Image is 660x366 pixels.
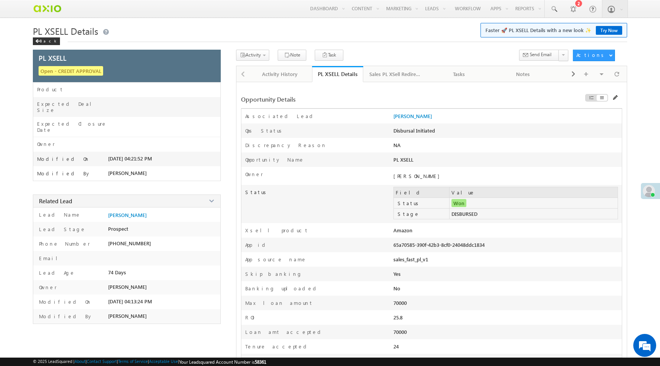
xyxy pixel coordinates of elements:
span: Open - CREDIT APPROVAL [39,66,103,76]
button: Task [315,50,343,61]
div: No [393,285,530,296]
button: Actions [573,50,615,61]
span: Send Email [530,51,552,58]
div: 70000 [393,329,530,339]
label: Modified On [37,298,92,305]
label: Owner [37,141,55,147]
span: Won [451,199,466,207]
label: ROI [245,314,257,321]
div: 25.8 [393,314,530,325]
label: Banking uploaded [245,285,319,292]
span: Related Lead [39,197,72,205]
td: DISBURSED [450,209,618,219]
a: Contact Support [87,359,117,364]
div: Activity History [254,70,306,79]
div: Back [33,37,60,45]
div: [PERSON_NAME] [393,173,526,179]
div: Disbursal Initiated [393,127,530,138]
div: PL XSELL Details [318,70,357,78]
label: Modified On [37,156,90,162]
label: Status [396,200,451,206]
span: 58361 [255,359,266,365]
div: Amazon [393,227,530,238]
span: Prospect [108,226,128,232]
label: Tenure accepted [245,343,309,350]
span: [PERSON_NAME] [108,284,147,290]
label: Owner [37,284,57,290]
a: Try Now [596,26,622,35]
label: Max loan amount [245,300,313,306]
span: [PERSON_NAME] [108,170,147,176]
a: Activity History [248,66,312,82]
div: 24 [393,343,530,354]
span: 74 Days [108,269,126,275]
a: [PERSON_NAME] [108,212,147,218]
label: Email [37,255,63,261]
label: Ops Status [245,127,285,134]
label: Skip banking [245,270,302,277]
a: Documents [555,66,620,82]
label: Status [241,185,393,196]
label: Lead Name [37,211,81,218]
span: PL XSELL Details [33,25,98,37]
label: Stage [396,211,451,217]
a: [PERSON_NAME] [393,113,432,119]
div: Documents [561,70,613,79]
label: Loan amt accepted [245,329,324,335]
label: Product [37,86,64,92]
div: Notes [498,70,549,79]
div: Opportunity Details [241,95,492,103]
div: PL XSELL [393,156,530,167]
div: Actions [576,52,607,58]
label: Modified By [37,170,91,177]
a: Notes [492,66,556,82]
div: sales_fast_pl_v1 [393,256,530,267]
label: Discrepancy Reason [245,142,327,148]
label: App source name [245,256,307,262]
span: [PERSON_NAME] [108,313,147,319]
span: Activity [246,52,261,58]
span: Your Leadsquared Account Number is [179,359,266,365]
a: Tasks [427,66,492,82]
button: Send Email [519,50,559,61]
img: Custom Logo [33,2,61,15]
a: Terms of Service [118,359,148,364]
span: [DATE] 04:13:24 PM [108,298,152,304]
div: 70000 [393,300,530,310]
div: Tasks [434,70,485,79]
label: Xsell product [245,227,309,233]
span: [PHONE_NUMBER] [108,240,151,246]
a: Acceptable Use [149,359,178,364]
label: Opportunity Name [245,156,304,163]
a: About [74,359,86,364]
td: Value [450,187,618,198]
span: © 2025 LeadSquared | | | | | [33,359,266,365]
a: PL XSELL Details [312,66,363,82]
li: Sales PL XSell Redirection [363,66,427,81]
div: NA [393,142,530,152]
label: Owner [245,171,263,177]
span: Faster 🚀 PL XSELL Details with a new look ✨ [485,26,622,34]
label: Associated Lead [245,113,315,119]
label: App id [245,241,268,248]
button: Activity [236,50,269,61]
label: Lead Age [37,269,75,276]
span: PL XSELL [39,53,66,63]
label: Modified By [37,313,93,319]
div: Sales PL XSell Redirection [369,70,421,79]
button: Note [278,50,306,61]
label: Phone Number [37,240,90,247]
div: Yes [393,270,530,281]
label: Expected Closure Date [37,121,108,133]
div: 65a70585-390f-42b3-8cf0-24048ddc1834 [393,241,530,252]
span: [DATE] 04:21:52 PM [108,155,152,162]
label: Lead Stage [37,226,86,232]
a: Sales PL XSell Redirection [363,66,427,82]
td: Field [394,187,450,198]
label: Expected Deal Size [37,101,108,113]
